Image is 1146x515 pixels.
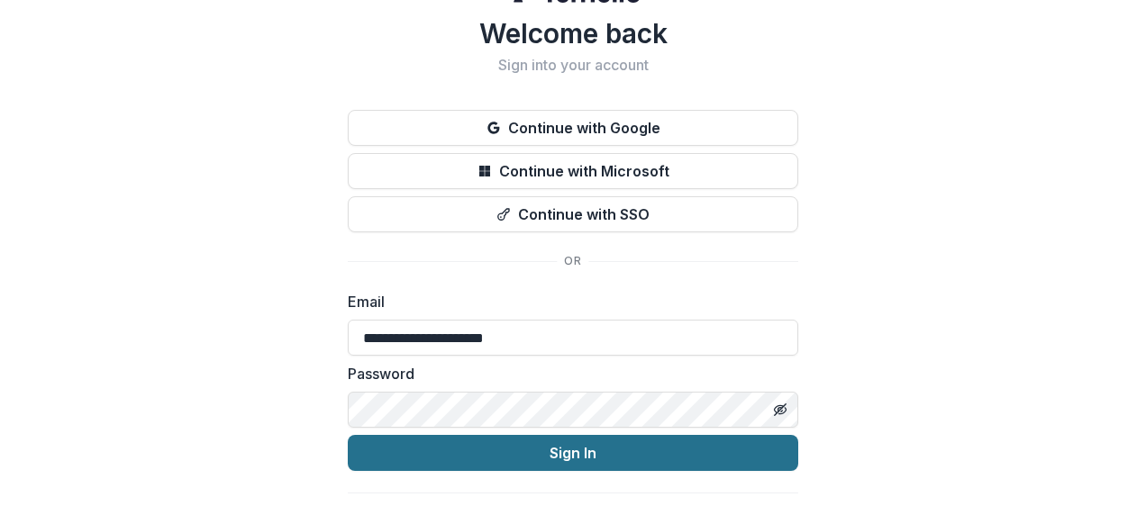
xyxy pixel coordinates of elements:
[348,196,798,232] button: Continue with SSO
[348,110,798,146] button: Continue with Google
[348,435,798,471] button: Sign In
[348,153,798,189] button: Continue with Microsoft
[348,363,787,384] label: Password
[766,395,795,424] button: Toggle password visibility
[348,291,787,312] label: Email
[348,17,798,50] h1: Welcome back
[348,57,798,74] h2: Sign into your account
